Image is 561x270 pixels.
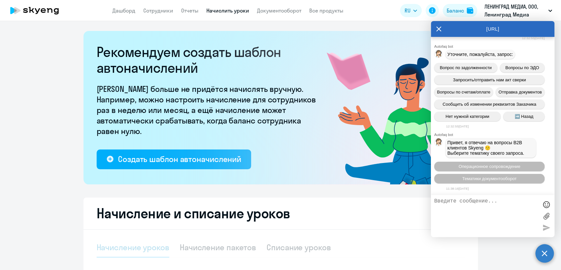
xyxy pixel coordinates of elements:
div: Autofaq bot [434,44,554,48]
a: Все продукты [309,7,343,14]
button: Запросить/отправить нам акт сверки [434,75,545,85]
button: Балансbalance [443,4,477,17]
button: Вопросы по ЭДО [500,63,545,72]
a: Начислить уроки [206,7,249,14]
button: Вопросы по счетам/оплате [434,87,493,97]
div: Баланс [447,7,464,14]
div: Создать шаблон автоначислений [118,154,241,164]
button: ➡️ Назад [503,112,545,121]
button: Создать шаблон автоначислений [97,149,251,169]
div: Autofaq bot [434,133,554,137]
img: bot avatar [434,138,443,148]
button: Сообщить об изменении реквизитов Заказчика [434,99,545,109]
span: Запросить/отправить нам акт сверки [453,77,526,82]
span: Операционное сопровождение [458,164,520,169]
span: Вопрос по задолженности [440,65,492,70]
button: Вопрос по задолженности [434,63,497,72]
span: Отправка документов [499,90,542,94]
time: 12:32:55[DATE] [446,124,469,128]
span: Вопросы по счетам/оплате [437,90,490,94]
a: Дашборд [112,7,135,14]
button: ЛЕНИНГРАД МЕДИА, ООО, Ленинград Медиа [481,3,555,18]
span: Сообщить об изменении реквизитов Заказчика [443,102,536,107]
h2: Начисление и списание уроков [97,205,465,221]
span: Уточните, пожалуйста, запрос: [447,52,513,57]
button: RU [400,4,422,17]
span: Привет, я отвечаю на вопросы B2B клиентов Skyeng 🙂 Выберите тематику своего запроса. [447,140,524,156]
button: Нет нужной категории [434,112,501,121]
img: balance [467,7,473,14]
img: bot avatar [434,50,443,60]
a: Сотрудники [143,7,173,14]
label: Лимит 10 файлов [541,211,551,221]
time: 12:32:55[DATE] [522,36,545,40]
button: Отправка документов [496,87,545,97]
p: [PERSON_NAME] больше не придётся начислять вручную. Например, можно настроить начисление для сотр... [97,84,320,136]
h2: Рекомендуем создать шаблон автоначислений [97,44,320,76]
span: Вопросы по ЭДО [505,65,539,70]
button: Тематики документооборот [434,174,545,183]
time: 11:38:16[DATE] [446,187,469,190]
span: RU [405,7,410,14]
a: Отчеты [181,7,199,14]
p: ЛЕНИНГРАД МЕДИА, ООО, Ленинград Медиа [484,3,546,18]
span: ➡️ Назад [515,114,533,119]
button: Операционное сопровождение [434,162,545,171]
span: Тематики документооборот [462,176,517,181]
span: Нет нужной категории [446,114,489,119]
a: Документооборот [257,7,301,14]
